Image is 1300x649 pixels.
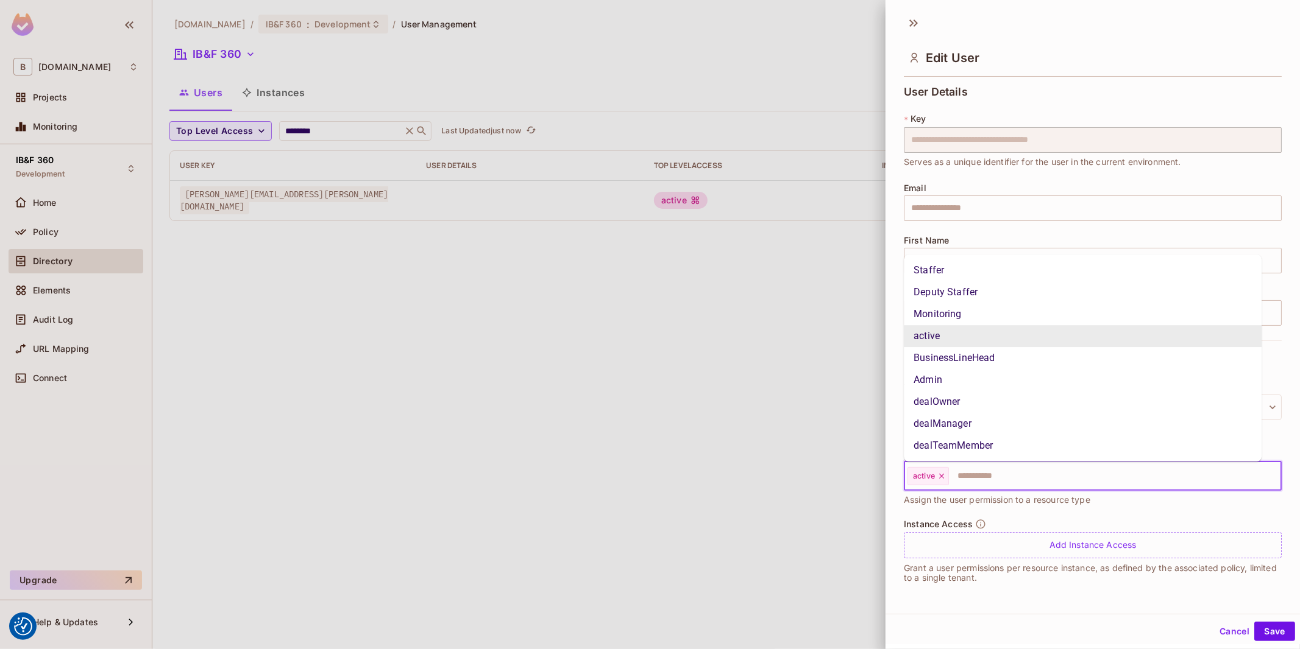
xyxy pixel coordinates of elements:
span: Serves as a unique identifier for the user in the current environment. [904,155,1181,169]
span: Instance Access [904,519,973,529]
p: Grant a user permissions per resource instance, as defined by the associated policy, limited to a... [904,563,1282,583]
li: Admin [904,369,1262,391]
span: Edit User [926,51,979,65]
span: Key [911,114,926,124]
span: Assign the user permission to a resource type [904,493,1090,507]
button: Save [1254,622,1295,641]
span: User Details [904,86,968,98]
img: Revisit consent button [14,617,32,636]
button: Consent Preferences [14,617,32,636]
button: Close [1275,474,1277,477]
li: dealOwner [904,391,1262,413]
li: dealTeamMember [904,435,1262,457]
span: Email [904,183,926,193]
li: active [904,325,1262,347]
span: active [913,471,935,481]
button: Cancel [1215,622,1254,641]
li: dealManager [904,413,1262,435]
li: Staffer [904,259,1262,281]
div: Add Instance Access [904,532,1282,558]
li: Monitoring [904,303,1262,325]
li: Deputy Staffer [904,281,1262,303]
li: BusinessLineHead [904,347,1262,369]
div: active [908,467,949,485]
span: First Name [904,236,950,245]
